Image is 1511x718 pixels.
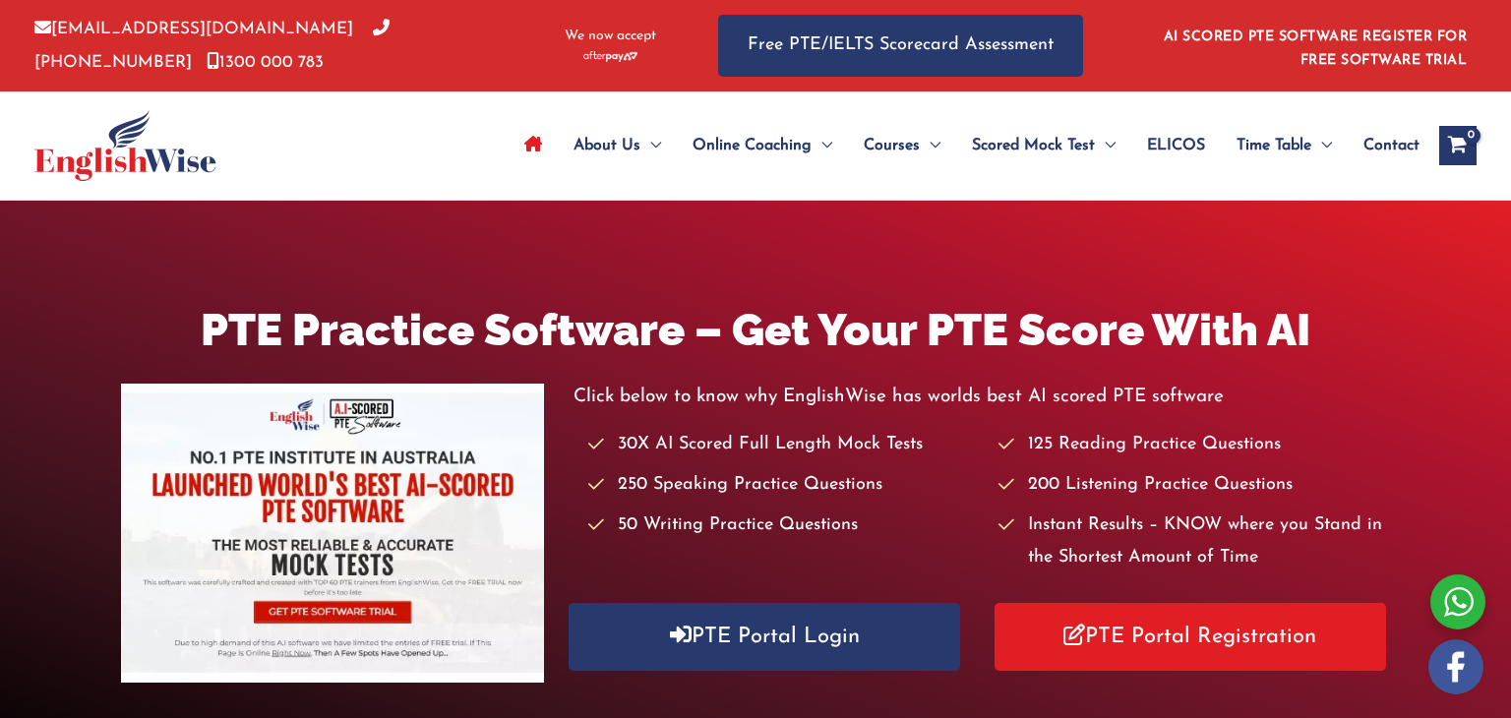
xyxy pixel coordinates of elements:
[1095,111,1116,180] span: Menu Toggle
[1147,111,1205,180] span: ELICOS
[1131,111,1221,180] a: ELICOS
[588,469,980,502] li: 250 Speaking Practice Questions
[812,111,832,180] span: Menu Toggle
[34,110,216,181] img: cropped-ew-logo
[509,111,1420,180] nav: Site Navigation: Main Menu
[998,469,1390,502] li: 200 Listening Practice Questions
[574,111,640,180] span: About Us
[1439,126,1477,165] a: View Shopping Cart, empty
[956,111,1131,180] a: Scored Mock TestMenu Toggle
[558,111,677,180] a: About UsMenu Toggle
[998,429,1390,461] li: 125 Reading Practice Questions
[640,111,661,180] span: Menu Toggle
[574,381,1390,413] p: Click below to know why EnglishWise has worlds best AI scored PTE software
[588,509,980,542] li: 50 Writing Practice Questions
[848,111,956,180] a: CoursesMenu Toggle
[583,51,637,62] img: Afterpay-Logo
[1152,14,1477,78] aside: Header Widget 1
[588,429,980,461] li: 30X AI Scored Full Length Mock Tests
[1348,111,1420,180] a: Contact
[1221,111,1348,180] a: Time TableMenu Toggle
[864,111,920,180] span: Courses
[677,111,848,180] a: Online CoachingMenu Toggle
[1237,111,1311,180] span: Time Table
[718,15,1083,77] a: Free PTE/IELTS Scorecard Assessment
[1164,30,1468,68] a: AI SCORED PTE SOFTWARE REGISTER FOR FREE SOFTWARE TRIAL
[565,27,656,46] span: We now accept
[121,384,544,683] img: pte-institute-main
[920,111,940,180] span: Menu Toggle
[207,54,324,71] a: 1300 000 783
[972,111,1095,180] span: Scored Mock Test
[34,21,390,70] a: [PHONE_NUMBER]
[995,603,1386,671] a: PTE Portal Registration
[1428,639,1483,694] img: white-facebook.png
[1311,111,1332,180] span: Menu Toggle
[569,603,960,671] a: PTE Portal Login
[693,111,812,180] span: Online Coaching
[34,21,353,37] a: [EMAIL_ADDRESS][DOMAIN_NAME]
[121,299,1390,361] h1: PTE Practice Software – Get Your PTE Score With AI
[1363,111,1420,180] span: Contact
[998,509,1390,575] li: Instant Results – KNOW where you Stand in the Shortest Amount of Time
